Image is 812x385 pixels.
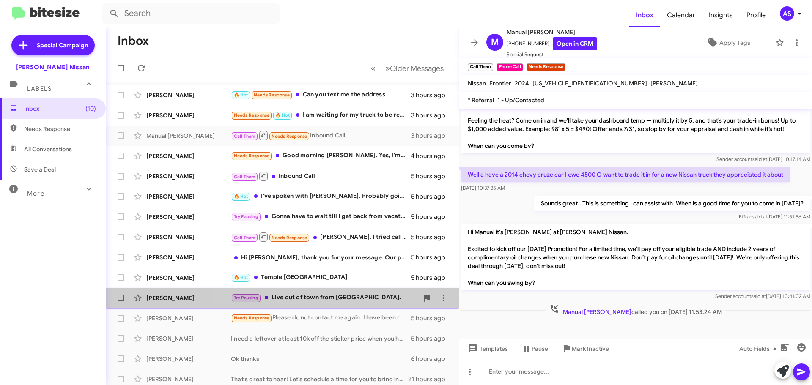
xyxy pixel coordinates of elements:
[146,111,231,120] div: [PERSON_NAME]
[497,63,523,71] small: Phone Call
[146,334,231,343] div: [PERSON_NAME]
[27,190,44,197] span: More
[411,152,452,160] div: 4 hours ago
[411,233,452,241] div: 5 hours ago
[507,50,597,59] span: Special Request
[719,35,750,50] span: Apply Tags
[507,37,597,50] span: [PHONE_NUMBER]
[231,191,411,201] div: I've spoken with [PERSON_NAME]. Probably going to be [DATE] before we can make it in as we have t...
[491,35,499,49] span: M
[532,79,647,87] span: [US_VEHICLE_IDENTIFICATION_NUMBER]
[234,92,248,98] span: 🔥 Hot
[146,91,231,99] div: [PERSON_NAME]
[146,253,231,262] div: [PERSON_NAME]
[234,134,256,139] span: Call Them
[411,131,452,140] div: 3 hours ago
[715,293,810,299] span: Sender account [DATE] 10:41:02 AM
[234,275,248,280] span: 🔥 Hot
[231,151,411,161] div: Good morning [PERSON_NAME]. Yes, I'm trying to decide between your red 300 or a black one that I ...
[231,130,411,141] div: Inbound Call
[740,3,773,27] span: Profile
[24,125,96,133] span: Needs Response
[366,60,381,77] button: Previous
[408,375,452,383] div: 21 hours ago
[146,233,231,241] div: [PERSON_NAME]
[534,196,810,211] p: Sounds great.. This is something I can assist with. When is a good time for you to come in [DATE]?
[102,3,280,24] input: Search
[660,3,702,27] a: Calendar
[231,293,418,303] div: Live out of town from [GEOGRAPHIC_DATA].
[146,192,231,201] div: [PERSON_NAME]
[234,214,258,219] span: Try Pausing
[752,213,767,220] span: said at
[254,92,290,98] span: Needs Response
[11,35,95,55] a: Special Campaign
[146,375,231,383] div: [PERSON_NAME]
[231,90,411,100] div: Can you text me the address
[752,156,767,162] span: said at
[272,235,307,240] span: Needs Response
[85,104,96,113] span: (10)
[24,145,72,153] span: All Conversations
[411,192,452,201] div: 5 hours ago
[515,341,555,356] button: Pause
[461,185,505,191] span: [DATE] 10:37:35 AM
[234,174,256,180] span: Call Them
[231,273,411,282] div: Temple [GEOGRAPHIC_DATA]
[572,341,609,356] span: Mark Inactive
[507,27,597,37] span: Manual [PERSON_NAME]
[461,87,810,153] p: Hi Manual it's [PERSON_NAME], General Sales Manager at [PERSON_NAME] Nissan. Thanks again for rea...
[146,213,231,221] div: [PERSON_NAME]
[411,314,452,322] div: 5 hours ago
[411,355,452,363] div: 6 hours ago
[146,131,231,140] div: Manual [PERSON_NAME]
[702,3,740,27] a: Insights
[118,34,149,48] h1: Inbox
[411,111,452,120] div: 3 hours ago
[380,60,449,77] button: Next
[234,112,270,118] span: Needs Response
[146,172,231,180] div: [PERSON_NAME]
[497,96,544,104] span: 1 - Up/Contacted
[37,41,88,49] span: Special Campaign
[527,63,565,71] small: Needs Response
[739,213,810,220] span: Effran [DATE] 11:51:56 AM
[146,273,231,282] div: [PERSON_NAME]
[411,273,452,282] div: 5 hours ago
[468,79,486,87] span: Nissan
[546,304,725,316] span: called you on [DATE] 11:53:24 AM
[563,308,631,316] span: Manual [PERSON_NAME]
[234,194,248,199] span: 🔥 Hot
[411,91,452,99] div: 3 hours ago
[231,375,408,383] div: That's great to hear! Let's schedule a time for you to bring in your vehicle for a cash offer. Wh...
[751,293,766,299] span: said at
[146,152,231,160] div: [PERSON_NAME]
[231,355,411,363] div: Ok thanks
[459,341,515,356] button: Templates
[553,37,597,50] a: Open in CRM
[27,85,52,93] span: Labels
[231,212,411,221] div: Gonna have to wait till I get back from vacation I am heading to [US_STATE] [DATE] going bow hunt...
[411,253,452,262] div: 5 hours ago
[532,341,548,356] span: Pause
[732,341,787,356] button: Auto Fields
[468,63,493,71] small: Call Them
[234,153,270,158] span: Needs Response
[390,64,444,73] span: Older Messages
[231,232,411,242] div: [PERSON_NAME]. I tried calling you. I'm still interested in selling the truck. Please give me a c...
[629,3,660,27] a: Inbox
[411,213,452,221] div: 5 hours ago
[489,79,511,87] span: Frontier
[773,6,803,21] button: AS
[385,63,390,74] span: »
[555,341,616,356] button: Mark Inactive
[24,104,96,113] span: Inbox
[24,165,56,174] span: Save a Deal
[146,355,231,363] div: [PERSON_NAME]
[146,314,231,322] div: [PERSON_NAME]
[146,294,231,302] div: [PERSON_NAME]
[231,253,411,262] div: Hi [PERSON_NAME], thank you for your message. Our plan on purchasing another car has changed, del...
[275,112,290,118] span: 🔥 Hot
